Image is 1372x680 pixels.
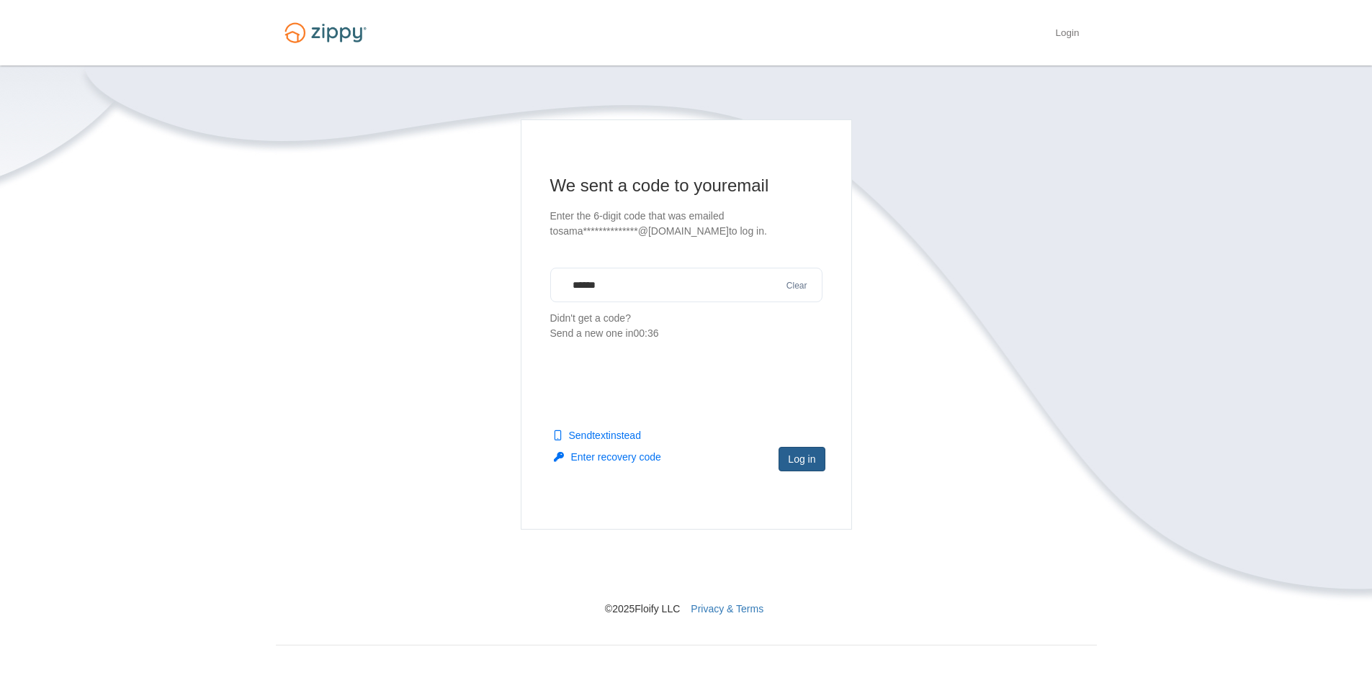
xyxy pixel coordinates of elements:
[782,279,812,293] button: Clear
[554,450,661,464] button: Enter recovery code
[779,447,825,471] button: Log in
[550,174,822,197] h1: We sent a code to your email
[691,603,763,615] a: Privacy & Terms
[550,311,822,341] p: Didn't get a code?
[550,326,822,341] div: Send a new one in 00:36
[554,428,641,443] button: Sendtextinstead
[276,530,1097,616] nav: © 2025 Floify LLC
[550,209,822,239] p: Enter the 6-digit code that was emailed to sama**************@[DOMAIN_NAME] to log in.
[1055,27,1079,42] a: Login
[276,16,375,50] img: Logo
